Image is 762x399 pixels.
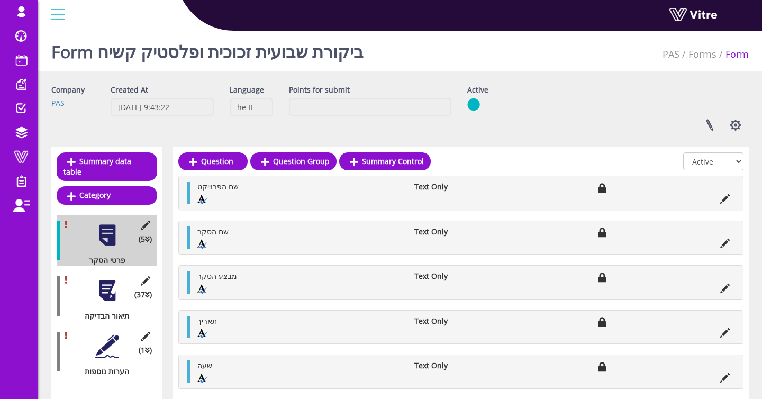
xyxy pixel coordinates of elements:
div: תיאור הבדיקה [57,311,149,321]
img: yes [467,98,480,111]
a: PAS [51,98,65,108]
li: Text Only [409,360,491,371]
a: Question [178,152,248,170]
li: Text Only [409,226,491,237]
li: Text Only [409,316,491,327]
label: Language [230,85,264,95]
span: (37 ) [134,289,152,300]
label: Active [467,85,488,95]
span: שם הסקר [197,226,229,237]
span: (1 ) [139,345,152,356]
span: שם הפרוייקט [197,182,239,192]
label: Points for submit [289,85,350,95]
a: Category [57,186,157,204]
label: Company [51,85,85,95]
div: פרטי הסקר [57,255,149,266]
span: מבצע הסקר [197,271,237,281]
span: שעה [197,360,212,370]
h1: Form ביקורת שבועית זכוכית ופלסטיק קשיח [51,26,364,71]
a: Question Group [250,152,337,170]
a: PAS [663,48,679,60]
a: Forms [688,48,716,60]
a: Summary data table [57,152,157,181]
li: Text Only [409,182,491,192]
div: הערות נוספות [57,366,149,377]
span: (5 ) [139,234,152,244]
label: Created At [111,85,148,95]
a: Summary Control [339,152,431,170]
span: תאריך [197,316,217,326]
li: Text Only [409,271,491,282]
li: Form [716,48,749,61]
